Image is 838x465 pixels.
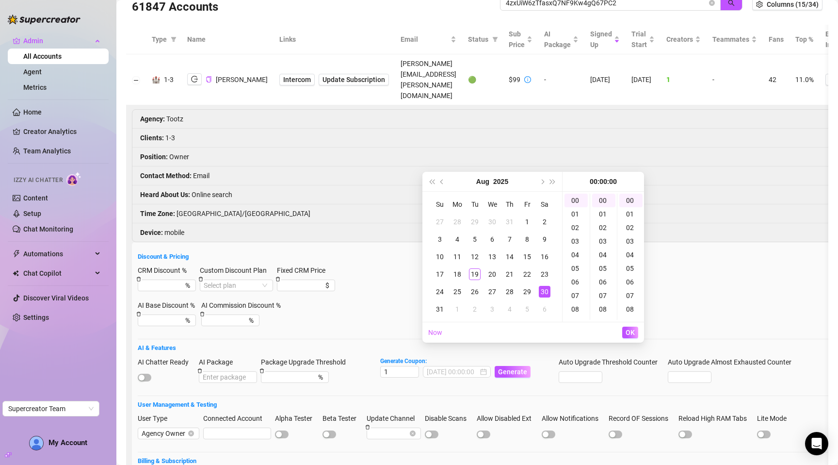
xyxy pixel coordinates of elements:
[619,221,643,234] div: 02
[795,76,814,83] span: 11.0%
[564,194,588,207] div: 00
[592,234,615,248] div: 03
[466,248,483,266] td: 2025-08-12
[23,314,49,321] a: Settings
[539,286,550,298] div: 30
[536,213,553,231] td: 2025-08-02
[140,210,175,217] strong: Time Zone :
[486,251,498,263] div: 13
[206,76,212,83] button: Copy Account UID
[203,413,269,424] label: Connected Account
[490,32,500,47] span: filter
[592,207,615,221] div: 01
[486,233,498,245] div: 6
[152,74,160,85] div: 🏰
[449,300,466,318] td: 2025-09-01
[626,25,661,54] th: Trial Start
[544,29,571,50] span: AI Package
[539,251,550,263] div: 16
[584,54,626,105] td: [DATE]
[763,25,790,54] th: Fans
[509,74,520,85] div: $99
[666,76,670,83] span: 1
[790,25,820,54] th: Top %
[592,289,615,302] div: 07
[619,194,643,207] div: 00
[483,231,501,248] td: 2025-08-06
[23,246,92,262] span: Automations
[449,248,466,266] td: 2025-08-11
[521,251,533,263] div: 15
[483,300,501,318] td: 2025-09-03
[668,357,798,367] label: Auto Upgrade Almost Exhausted Counter
[66,172,81,186] img: AI Chatter
[449,231,466,248] td: 2025-08-04
[198,277,203,282] span: delete
[431,300,449,318] td: 2025-08-31
[216,76,268,83] span: [PERSON_NAME]
[434,216,446,228] div: 27
[469,251,481,263] div: 12
[152,34,167,45] span: Type
[206,76,212,83] span: copy
[451,251,463,263] div: 11
[13,37,20,45] span: crown
[138,300,201,311] label: AI Base Discount %
[564,289,588,302] div: 07
[501,248,518,266] td: 2025-08-14
[23,210,41,217] a: Setup
[518,248,536,266] td: 2025-08-15
[483,213,501,231] td: 2025-07-30
[536,248,553,266] td: 2025-08-16
[322,76,385,83] span: Update Subscription
[518,283,536,300] td: 2025-08-29
[707,25,763,54] th: Teammates
[666,34,693,45] span: Creators
[469,303,481,315] div: 2
[486,268,498,280] div: 20
[477,413,538,424] label: Allow Disabled Ext
[469,286,481,298] div: 26
[590,29,612,50] span: Signed Up
[626,54,661,105] td: [DATE]
[322,431,336,438] button: Beta Tester
[584,25,626,54] th: Signed Up
[431,213,449,231] td: 2025-07-27
[380,358,427,365] strong: Generate Coupon:
[13,250,20,258] span: thunderbolt
[521,303,533,315] div: 5
[477,431,490,438] button: Allow Disabled Ext
[769,76,776,83] span: 42
[425,431,438,438] button: Disable Scans
[539,303,550,315] div: 6
[757,431,771,438] button: Lite Mode
[466,283,483,300] td: 2025-08-26
[140,191,190,199] strong: Heard About Us :
[564,234,588,248] div: 03
[518,300,536,318] td: 2025-09-05
[466,231,483,248] td: 2025-08-05
[431,196,449,213] th: Su
[536,266,553,283] td: 2025-08-23
[169,32,178,47] span: filter
[434,303,446,315] div: 31
[492,36,498,42] span: filter
[200,312,205,316] span: delete
[199,371,257,383] input: AI Package
[767,0,819,8] span: Columns (15/34)
[449,266,466,283] td: 2025-08-18
[678,431,692,438] button: Reload High RAM Tabs
[23,266,92,281] span: Chat Copilot
[564,221,588,234] div: 02
[564,207,588,221] div: 01
[538,54,584,105] td: -
[592,221,615,234] div: 02
[619,316,643,330] div: 09
[756,1,763,8] span: setting
[381,366,419,377] input: Credits
[501,283,518,300] td: 2025-08-28
[142,315,183,326] input: AI Base Discount %
[536,231,553,248] td: 2025-08-09
[434,268,446,280] div: 17
[14,176,63,185] span: Izzy AI Chatter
